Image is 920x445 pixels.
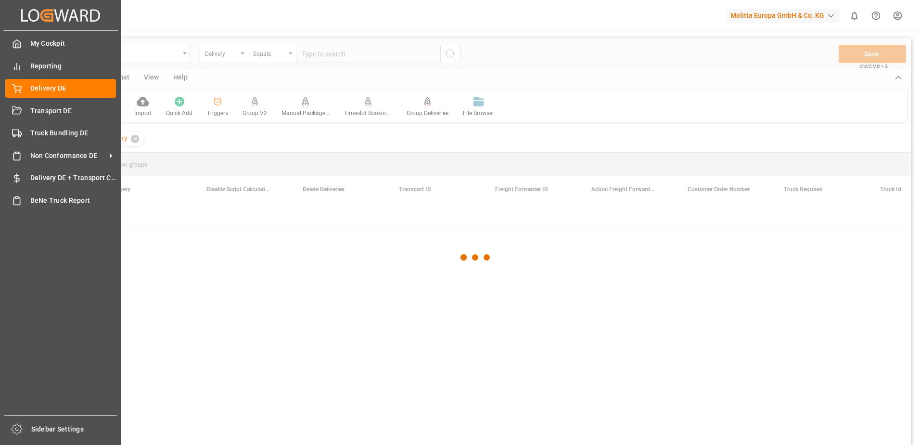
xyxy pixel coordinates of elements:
[5,56,116,75] a: Reporting
[31,424,117,434] span: Sidebar Settings
[843,5,865,26] button: show 0 new notifications
[5,191,116,209] a: BeNe Truck Report
[727,9,840,23] div: Melitta Europa GmbH & Co. KG
[30,39,116,49] span: My Cockpit
[30,106,116,116] span: Transport DE
[727,6,843,25] button: Melitta Europa GmbH & Co. KG
[865,5,887,26] button: Help Center
[5,34,116,53] a: My Cockpit
[30,173,116,183] span: Delivery DE + Transport Cost
[30,196,116,206] span: BeNe Truck Report
[5,169,116,187] a: Delivery DE + Transport Cost
[5,101,116,120] a: Transport DE
[5,124,116,143] a: Truck Bundling DE
[30,61,116,71] span: Reporting
[30,128,116,138] span: Truck Bundling DE
[30,151,106,161] span: Non Conformance DE
[30,83,116,93] span: Delivery DE
[5,79,116,98] a: Delivery DE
